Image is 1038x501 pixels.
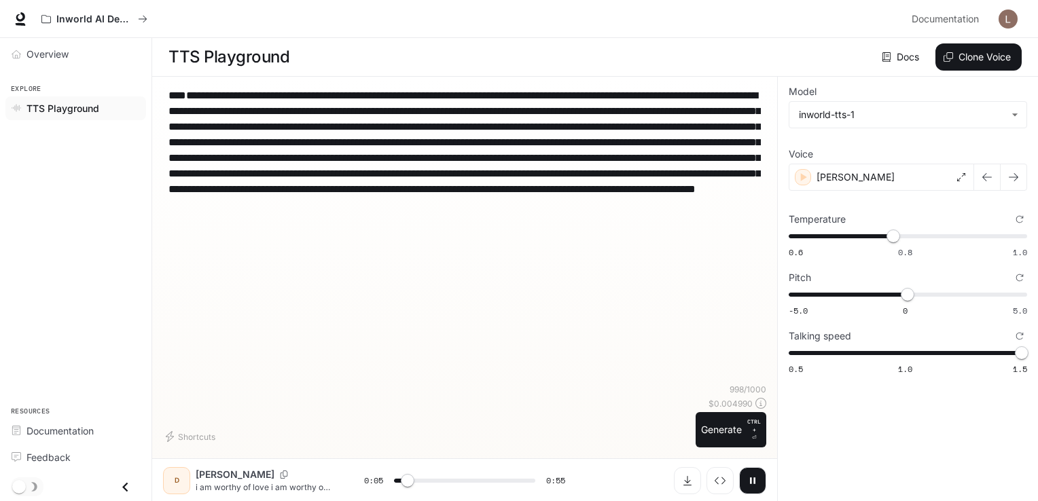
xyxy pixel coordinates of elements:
[56,14,132,25] p: Inworld AI Demos
[912,11,979,28] span: Documentation
[196,481,332,493] p: i am worthy of love i am worthy of respect i am worthy of compassion i love and accept myself unc...
[546,474,565,487] span: 0:55
[789,215,846,224] p: Temperature
[163,426,221,447] button: Shortcuts
[903,305,908,316] span: 0
[789,87,817,96] p: Model
[789,273,811,282] p: Pitch
[789,363,803,375] span: 0.5
[789,102,1026,128] div: inworld-tts-1
[879,43,925,71] a: Docs
[789,149,813,159] p: Voice
[747,417,761,434] p: CTRL +
[747,417,761,442] p: ⏎
[5,419,146,443] a: Documentation
[26,101,99,115] span: TTS Playground
[26,450,71,464] span: Feedback
[898,246,912,258] span: 0.8
[1013,363,1027,375] span: 1.5
[274,470,293,479] button: Copy Voice ID
[26,424,94,438] span: Documentation
[817,170,895,184] p: [PERSON_NAME]
[706,467,734,494] button: Inspect
[999,10,1018,29] img: User avatar
[696,412,766,447] button: GenerateCTRL +⏎
[364,474,383,487] span: 0:05
[674,467,701,494] button: Download audio
[110,473,141,501] button: Close drawer
[166,470,187,491] div: D
[1012,329,1027,344] button: Reset to default
[168,43,289,71] h1: TTS Playground
[12,479,26,494] span: Dark mode toggle
[1013,246,1027,258] span: 1.0
[799,108,1005,122] div: inworld-tts-1
[789,246,803,258] span: 0.6
[730,384,766,395] p: 998 / 1000
[35,5,154,33] button: All workspaces
[789,331,851,341] p: Talking speed
[1013,305,1027,316] span: 5.0
[709,398,753,409] p: $ 0.004990
[5,42,146,66] a: Overview
[789,305,808,316] span: -5.0
[196,468,274,481] p: [PERSON_NAME]
[26,47,69,61] span: Overview
[1012,212,1027,227] button: Reset to default
[898,363,912,375] span: 1.0
[995,5,1022,33] button: User avatar
[5,96,146,120] a: TTS Playground
[906,5,989,33] a: Documentation
[1012,270,1027,285] button: Reset to default
[5,445,146,469] a: Feedback
[935,43,1022,71] button: Clone Voice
